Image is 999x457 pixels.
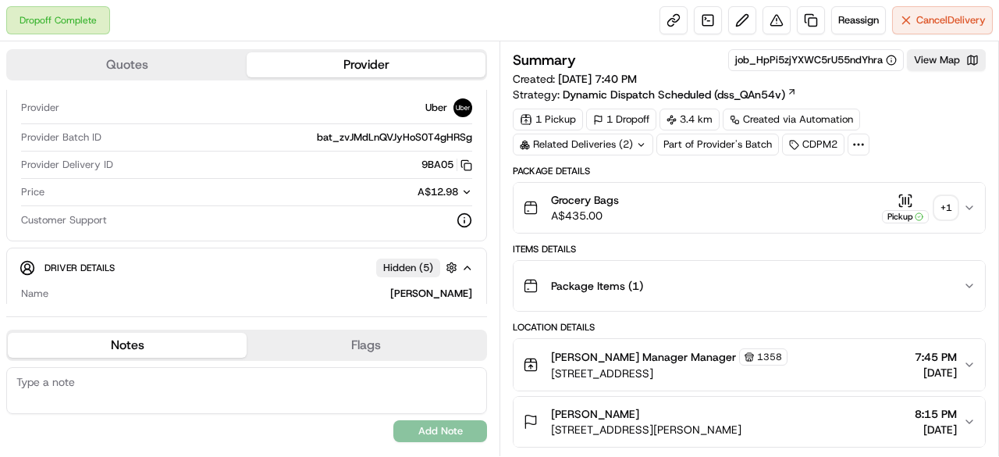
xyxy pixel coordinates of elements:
button: A$12.98 [335,185,472,199]
span: Hidden ( 5 ) [383,261,433,275]
span: [STREET_ADDRESS][PERSON_NAME] [551,422,741,437]
span: Package Items ( 1 ) [551,278,643,294]
span: Provider Batch ID [21,130,101,145]
button: [PERSON_NAME] Manager Manager1358[STREET_ADDRESS]7:45 PM[DATE] [514,339,985,391]
span: Created: [513,71,637,87]
span: 1358 [757,351,782,363]
div: Related Deliveries (2) [513,134,653,155]
a: Created via Automation [723,109,860,130]
button: Provider [247,52,485,77]
button: Flags [247,333,485,358]
div: Strategy: [513,87,797,102]
div: Location Details [513,321,986,334]
span: Reassign [838,13,879,27]
span: A$12.98 [418,185,458,198]
button: Notes [8,333,247,358]
span: 8:15 PM [915,406,957,422]
div: Items Details [513,243,986,255]
button: Pickup+1 [882,193,957,223]
button: CancelDelivery [892,6,993,34]
span: Cancel Delivery [916,13,986,27]
button: Reassign [831,6,886,34]
button: 9BA05 [421,158,472,172]
span: [PERSON_NAME] [551,406,639,422]
div: Package Details [513,165,986,177]
div: CDPM2 [782,134,844,155]
a: Dynamic Dispatch Scheduled (dss_QAn54v) [563,87,797,102]
span: Name [21,287,48,301]
button: Quotes [8,52,247,77]
span: [STREET_ADDRESS] [551,366,787,381]
span: [PERSON_NAME] Manager Manager [551,349,736,365]
span: [DATE] [915,365,957,380]
span: [DATE] [915,422,957,437]
span: Driver Details [44,262,115,274]
button: View Map [907,49,986,71]
button: Grocery BagsA$435.00Pickup+1 [514,183,985,233]
span: Dynamic Dispatch Scheduled (dss_QAn54v) [563,87,785,102]
span: Provider Delivery ID [21,158,113,172]
span: [DATE] 7:40 PM [558,72,637,86]
span: Provider [21,101,59,115]
h3: Summary [513,53,576,67]
button: job_HpPi5zjYXWC5rU55ndYhra [735,53,897,67]
span: Price [21,185,44,199]
span: bat_zvJMdLnQVJyHoS0T4gHRSg [317,130,472,145]
span: Uber [425,101,447,115]
div: 1 Pickup [513,109,583,130]
img: uber-new-logo.jpeg [453,98,472,117]
button: Driver DetailsHidden (5) [20,255,474,280]
span: Grocery Bags [551,192,619,208]
div: Pickup [882,210,929,223]
button: Package Items (1) [514,261,985,311]
span: 7:45 PM [915,349,957,365]
div: + 1 [935,197,957,219]
span: A$435.00 [551,208,619,223]
span: Customer Support [21,213,107,227]
button: [PERSON_NAME][STREET_ADDRESS][PERSON_NAME]8:15 PM[DATE] [514,397,985,447]
div: 3.4 km [659,109,720,130]
button: Pickup [882,193,929,223]
div: 1 Dropoff [586,109,656,130]
button: Hidden (5) [376,258,461,277]
div: [PERSON_NAME] [55,287,472,301]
